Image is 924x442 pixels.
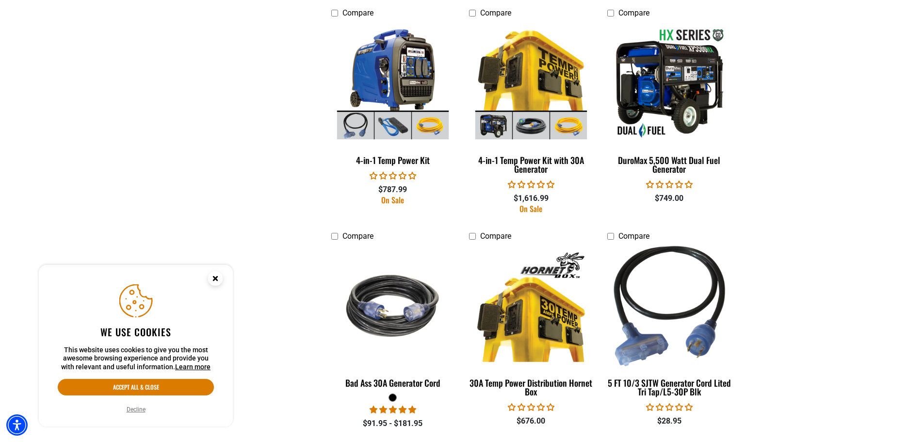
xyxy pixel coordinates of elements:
img: 4-in-1 Temp Power Kit [332,27,454,139]
div: $91.95 - $181.95 [331,418,455,429]
div: 30A Temp Power Distribution Hornet Box [469,378,593,396]
div: $676.00 [469,415,593,427]
button: Accept all & close [58,379,214,395]
p: This website uses cookies to give you the most awesome browsing experience and provide you with r... [58,346,214,372]
span: 5.00 stars [370,405,416,414]
img: DuroMax 5,500 Watt Dual Fuel Generator [608,27,730,139]
img: 30A Temp Power Distribution Hornet Box [470,250,592,362]
span: 0.00 stars [646,180,693,189]
img: 4-in-1 Temp Power Kit with 30A Generator [470,27,592,139]
button: Decline [124,405,148,414]
div: DuroMax 5,500 Watt Dual Fuel Generator [607,156,731,173]
span: Compare [480,231,511,241]
div: On Sale [469,205,593,213]
div: 4-in-1 Temp Power Kit [331,156,455,164]
img: black [332,250,454,362]
h2: We use cookies [58,326,214,338]
div: $787.99 [331,184,455,196]
a: 5 FT 10/3 SJTW Generator Cord Lited Tri Tap/L5-30P Blk 5 FT 10/3 SJTW Generator Cord Lited Tri Ta... [607,246,731,402]
div: Accessibility Menu [6,414,28,436]
div: 5 FT 10/3 SJTW Generator Cord Lited Tri Tap/L5-30P Blk [607,378,731,396]
div: $28.95 [607,415,731,427]
div: $749.00 [607,193,731,204]
a: 4-in-1 Temp Power Kit 4-in-1 Temp Power Kit [331,23,455,170]
div: Bad Ass 30A Generator Cord [331,378,455,387]
img: 5 FT 10/3 SJTW Generator Cord Lited Tri Tap/L5-30P Blk [608,246,730,367]
div: $1,616.99 [469,193,593,204]
button: Close this option [198,265,233,295]
aside: Cookie Consent [39,265,233,427]
span: Compare [618,8,649,17]
span: 0.00 stars [646,403,693,412]
div: On Sale [331,196,455,204]
span: Compare [342,231,373,241]
a: black Bad Ass 30A Generator Cord [331,246,455,393]
a: DuroMax 5,500 Watt Dual Fuel Generator DuroMax 5,500 Watt Dual Fuel Generator [607,23,731,179]
span: Compare [342,8,373,17]
span: Compare [480,8,511,17]
a: 30A Temp Power Distribution Hornet Box 30A Temp Power Distribution Hornet Box [469,246,593,402]
a: 4-in-1 Temp Power Kit with 30A Generator 4-in-1 Temp Power Kit with 30A Generator [469,23,593,179]
span: Compare [618,231,649,241]
span: 0.00 stars [508,180,554,189]
span: 0.00 stars [370,171,416,180]
span: 0.00 stars [508,403,554,412]
a: This website uses cookies to give you the most awesome browsing experience and provide you with r... [175,363,211,371]
div: 4-in-1 Temp Power Kit with 30A Generator [469,156,593,173]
